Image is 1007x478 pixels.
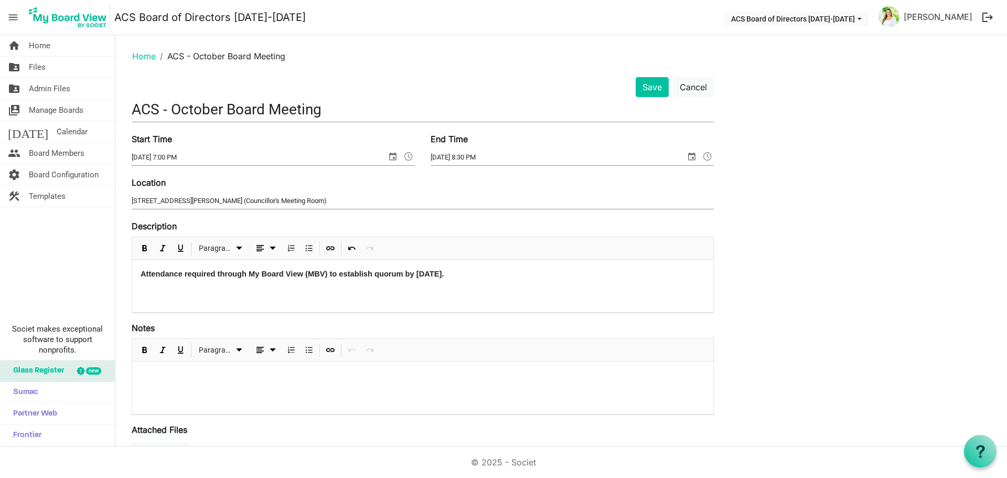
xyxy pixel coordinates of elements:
[154,339,172,361] div: Italic
[132,51,156,61] a: Home
[387,150,399,163] span: select
[324,242,338,255] button: Insert Link
[343,237,361,259] div: Undo
[172,237,189,259] div: Underline
[879,6,899,27] img: P1o51ie7xrVY5UL7ARWEW2r7gNC2P9H9vlLPs2zch7fLSXidsvLolGPwwA3uyx8AkiPPL2cfIerVbTx3yTZ2nQ_thumb.png
[156,242,170,255] button: Italic
[138,242,152,255] button: Bold
[673,77,714,97] button: Cancel
[132,220,177,232] label: Description
[172,339,189,361] div: Underline
[193,339,249,361] div: Formats
[136,237,154,259] div: Bold
[132,97,714,122] input: Title
[250,242,281,255] button: dropdownbutton
[174,344,188,357] button: Underline
[8,403,57,424] span: Partner Web
[471,457,536,468] a: © 2025 - Societ
[29,100,83,121] span: Manage Boards
[132,442,190,462] button: Select Files
[250,344,281,357] button: dropdownbutton
[8,100,20,121] span: switch_account
[26,4,110,30] img: My Board View Logo
[249,237,283,259] div: Alignments
[132,133,172,145] label: Start Time
[29,186,66,207] span: Templates
[8,186,20,207] span: construction
[3,7,23,27] span: menu
[29,143,84,164] span: Board Members
[724,11,869,26] button: ACS Board of Directors 2024-2025 dropdownbutton
[284,242,298,255] button: Numbered List
[29,57,46,78] span: Files
[302,242,316,255] button: Bulleted List
[977,6,999,28] button: logout
[8,121,48,142] span: [DATE]
[284,344,298,357] button: Numbered List
[8,382,38,403] span: Sumac
[86,367,101,375] div: new
[322,237,339,259] div: Insert Link
[322,339,339,361] div: Insert Link
[132,176,166,189] label: Location
[156,50,285,62] li: ACS - October Board Meeting
[199,242,233,255] span: Paragraph
[8,164,20,185] span: settings
[193,237,249,259] div: Formats
[300,237,318,259] div: Bulleted List
[136,339,154,361] div: Bold
[282,237,300,259] div: Numbered List
[57,121,88,142] span: Calendar
[195,242,247,255] button: Paragraph dropdownbutton
[5,324,110,355] span: Societ makes exceptional software to support nonprofits.
[174,242,188,255] button: Underline
[195,344,247,357] button: Paragraph dropdownbutton
[26,4,114,30] a: My Board View Logo
[156,344,170,357] button: Italic
[132,423,187,436] label: Attached Files
[154,237,172,259] div: Italic
[685,150,698,163] span: select
[324,344,338,357] button: Insert Link
[8,35,20,56] span: home
[282,339,300,361] div: Numbered List
[249,339,283,361] div: Alignments
[345,242,359,255] button: Undo
[29,164,99,185] span: Board Configuration
[8,425,41,446] span: Frontier
[431,133,468,145] label: End Time
[8,78,20,99] span: folder_shared
[141,270,444,278] span: Attendance required through My Board View (MBV) to establish quorum by [DATE].
[8,57,20,78] span: folder_shared
[899,6,977,27] a: [PERSON_NAME]
[29,78,70,99] span: Admin Files
[132,322,155,334] label: Notes
[300,339,318,361] div: Bulleted List
[199,344,233,357] span: Paragraph
[114,7,306,28] a: ACS Board of Directors [DATE]-[DATE]
[636,77,669,97] button: Save
[138,344,152,357] button: Bold
[29,35,50,56] span: Home
[302,344,316,357] button: Bulleted List
[8,360,64,381] span: Glass Register
[8,143,20,164] span: people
